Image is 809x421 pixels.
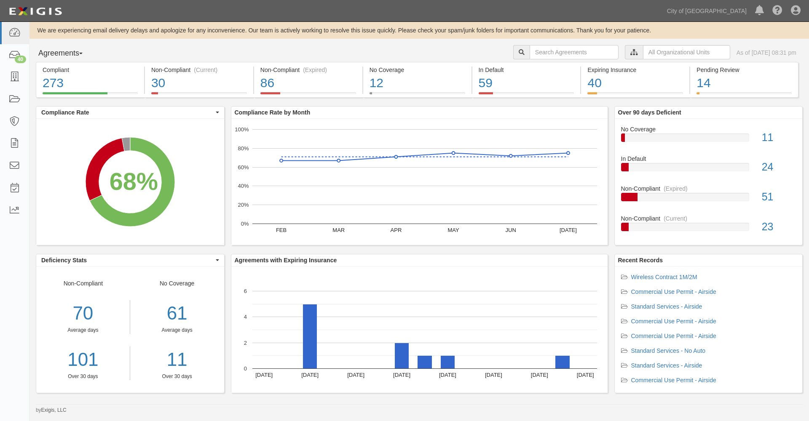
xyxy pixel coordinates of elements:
b: Over 90 days Deficient [618,109,681,116]
a: Standard Services - Airside [631,362,702,369]
div: (Expired) [664,184,688,193]
text: MAR [332,227,345,233]
div: (Current) [664,214,687,223]
text: 80% [238,145,249,152]
span: Deficiency Stats [41,256,214,264]
button: Agreements [36,45,99,62]
text: [DATE] [530,372,548,378]
text: 0 [244,365,246,372]
a: In Default24 [621,155,796,184]
text: [DATE] [485,372,502,378]
text: [DATE] [347,372,364,378]
div: Non-Compliant (Current) [151,66,247,74]
a: Wireless Contract 1M/2M [631,274,697,280]
div: 51 [755,189,802,205]
input: Search Agreements [530,45,619,59]
a: Exigis, LLC [41,407,67,413]
text: MAY [447,227,459,233]
a: No Coverage12 [363,92,471,99]
a: Non-Compliant(Expired)86 [254,92,362,99]
div: 273 [43,74,138,92]
div: 14 [696,74,792,92]
div: Compliant [43,66,138,74]
text: 6 [244,288,246,294]
div: No Coverage [370,66,465,74]
svg: A chart. [231,119,608,245]
text: APR [390,227,402,233]
div: 68% [110,164,158,199]
a: No Coverage11 [621,125,796,155]
div: In Default [615,155,803,163]
div: 40 [587,74,683,92]
svg: A chart. [231,266,608,393]
a: Pending Review14 [690,92,798,99]
b: Recent Records [618,257,663,264]
a: Commercial Use Permit - Airside [631,288,716,295]
div: Non-Compliant (Expired) [260,66,356,74]
div: 59 [479,74,574,92]
div: Average days [137,327,218,334]
div: 11 [755,130,802,145]
text: 2 [244,339,246,346]
text: [DATE] [576,372,594,378]
text: 20% [238,202,249,208]
div: In Default [479,66,574,74]
a: Commercial Use Permit - Airside [631,377,716,384]
text: 100% [235,126,249,133]
text: [DATE] [559,227,576,233]
div: As of [DATE] 08:31 pm [737,48,796,57]
div: (Expired) [303,66,327,74]
input: All Organizational Units [643,45,730,59]
a: Standard Services - Airside [631,303,702,310]
div: 12 [370,74,465,92]
button: Compliance Rate [36,107,224,118]
text: JUN [505,227,516,233]
div: (Current) [194,66,217,74]
text: [DATE] [301,372,319,378]
div: 40 [15,56,26,63]
a: Non-Compliant(Expired)51 [621,184,796,214]
text: FEB [276,227,286,233]
text: 40% [238,183,249,189]
div: 23 [755,219,802,234]
button: Deficiency Stats [36,254,224,266]
text: 4 [244,314,246,320]
a: 101 [36,346,130,373]
span: Compliance Rate [41,108,214,117]
div: Over 30 days [36,373,130,380]
text: [DATE] [255,372,273,378]
div: Pending Review [696,66,792,74]
div: No Coverage [615,125,803,133]
div: We are experiencing email delivery delays and apologize for any inconvenience. Our team is active... [29,26,809,35]
text: 60% [238,164,249,170]
div: Average days [36,327,130,334]
a: Non-Compliant(Current)30 [145,92,253,99]
div: 86 [260,74,356,92]
text: 0% [241,221,249,227]
div: Non-Compliant [36,279,130,380]
b: Agreements with Expiring Insurance [235,257,337,264]
a: Non-Compliant(Current)23 [621,214,796,238]
div: Over 30 days [137,373,218,380]
a: City of [GEOGRAPHIC_DATA] [663,3,751,19]
div: Expiring Insurance [587,66,683,74]
div: A chart. [36,119,224,245]
text: [DATE] [439,372,456,378]
i: Help Center - Complianz [772,6,782,16]
small: by [36,407,67,414]
a: Compliant273 [36,92,144,99]
a: Expiring Insurance40 [581,92,689,99]
div: 70 [36,300,130,327]
a: Standard Services - No Auto [631,347,706,354]
a: Commercial Use Permit - Airside [631,318,716,325]
a: Commercial Use Permit - Airside [631,333,716,339]
div: 30 [151,74,247,92]
div: 24 [755,160,802,175]
a: 11 [137,346,218,373]
div: 61 [137,300,218,327]
b: Compliance Rate by Month [235,109,311,116]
